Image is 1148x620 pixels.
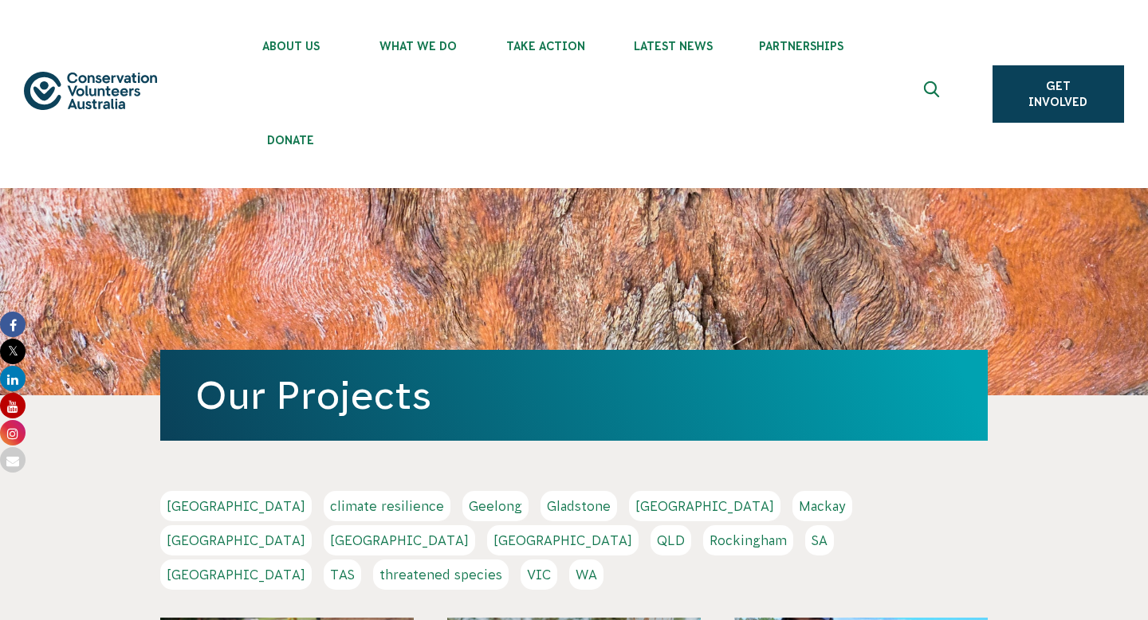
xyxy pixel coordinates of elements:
[324,559,361,590] a: TAS
[482,40,610,53] span: Take Action
[792,491,852,521] a: Mackay
[160,525,312,555] a: [GEOGRAPHIC_DATA]
[324,491,450,521] a: climate resilience
[569,559,603,590] a: WA
[610,40,737,53] span: Latest News
[703,525,793,555] a: Rockingham
[521,559,557,590] a: VIC
[227,40,355,53] span: About Us
[993,65,1124,123] a: Get Involved
[651,525,691,555] a: QLD
[487,525,639,555] a: [GEOGRAPHIC_DATA]
[160,559,312,590] a: [GEOGRAPHIC_DATA]
[227,134,355,147] span: Donate
[923,81,943,107] span: Expand search box
[355,40,482,53] span: What We Do
[805,525,834,555] a: SA
[324,525,475,555] a: [GEOGRAPHIC_DATA]
[737,40,865,53] span: Partnerships
[914,75,953,113] button: Expand search box Close search box
[629,491,780,521] a: [GEOGRAPHIC_DATA]
[462,491,529,521] a: Geelong
[24,72,157,111] img: logo.svg
[160,491,312,521] a: [GEOGRAPHIC_DATA]
[195,374,431,417] a: Our Projects
[541,491,617,521] a: Gladstone
[373,559,509,590] a: threatened species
